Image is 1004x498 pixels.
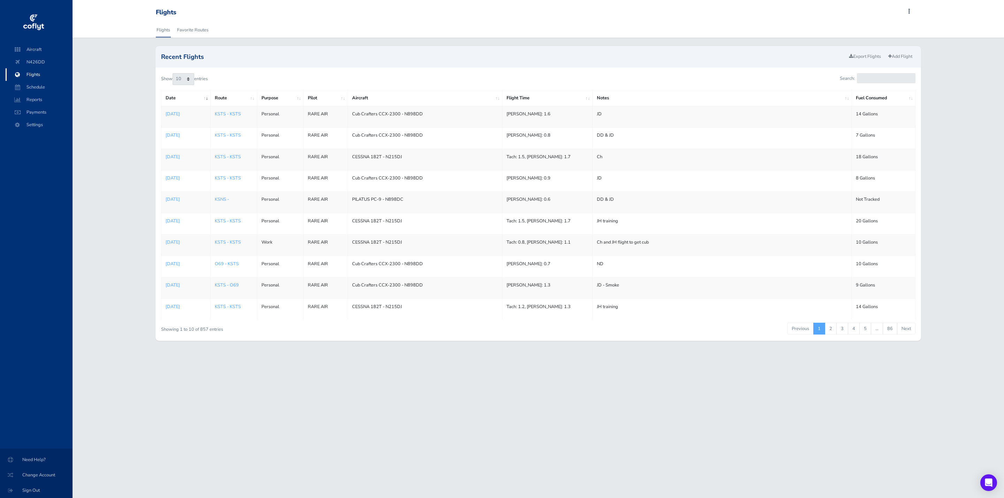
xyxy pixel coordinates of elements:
[502,213,593,234] td: Tach: 1.5, [PERSON_NAME]: 1.7
[825,323,837,335] a: 2
[161,73,208,85] label: Show entries
[348,149,502,170] td: CESSNA 182T - N215DJ
[166,110,206,117] a: [DATE]
[13,56,66,68] span: N426DD
[592,256,852,277] td: ND
[857,73,915,83] input: Search:
[166,217,206,224] a: [DATE]
[211,90,257,106] th: Route: activate to sort column ascending
[166,132,206,139] a: [DATE]
[848,323,860,335] a: 4
[13,43,66,56] span: Aircraft
[257,277,304,299] td: Personal
[304,256,348,277] td: RARE AIR
[502,277,593,299] td: [PERSON_NAME]: 1.3
[502,90,593,106] th: Flight Time: activate to sort column ascending
[173,73,194,85] select: Showentries
[215,175,241,181] a: KSTS - KSTS
[502,235,593,256] td: Tach: 0.8, [PERSON_NAME]: 1.1
[846,52,884,62] a: Export Flights
[166,303,206,310] a: [DATE]
[852,256,915,277] td: 10 Gallons
[13,81,66,93] span: Schedule
[304,106,348,127] td: RARE AIR
[13,118,66,131] span: Settings
[592,192,852,213] td: DD & JD
[215,239,241,245] a: KSTS - KSTS
[257,90,304,106] th: Purpose: activate to sort column ascending
[257,128,304,149] td: Personal
[13,106,66,118] span: Payments
[22,12,45,33] img: coflyt logo
[215,282,239,288] a: KSTS - O69
[166,153,206,160] a: [DATE]
[13,68,66,81] span: Flights
[215,154,241,160] a: KSTS - KSTS
[348,256,502,277] td: Cub Crafters CCX-2300 - N898DD
[885,52,915,62] a: Add Flight
[592,170,852,192] td: JD
[502,149,593,170] td: Tach: 1.5, [PERSON_NAME]: 1.7
[8,484,64,497] span: Sign Out
[215,218,241,224] a: KSTS - KSTS
[852,170,915,192] td: 8 Gallons
[257,213,304,234] td: Personal
[348,90,502,106] th: Aircraft: activate to sort column ascending
[592,106,852,127] td: JD
[166,196,206,203] a: [DATE]
[852,106,915,127] td: 14 Gallons
[304,170,348,192] td: RARE AIR
[156,22,171,38] a: Flights
[852,90,915,106] th: Fuel Consumed: activate to sort column ascending
[348,235,502,256] td: CESSNA 182T - N215DJ
[304,235,348,256] td: RARE AIR
[592,128,852,149] td: DD & JD
[215,132,241,138] a: KSTS - KSTS
[161,322,470,333] div: Showing 1 to 10 of 857 entries
[852,149,915,170] td: 18 Gallons
[257,170,304,192] td: Personal
[304,299,348,320] td: RARE AIR
[166,175,206,182] a: [DATE]
[852,235,915,256] td: 10 Gallons
[348,299,502,320] td: CESSNA 182T - N215DJ
[156,9,176,16] div: Flights
[13,93,66,106] span: Reports
[166,239,206,246] a: [DATE]
[348,277,502,299] td: Cub Crafters CCX-2300 - N898DD
[304,90,348,106] th: Pilot: activate to sort column ascending
[8,453,64,466] span: Need Help?
[592,235,852,256] td: Ch and JH flight to get cub
[592,299,852,320] td: JH training
[161,90,211,106] th: Date: activate to sort column ascending
[348,106,502,127] td: Cub Crafters CCX-2300 - N898DD
[304,149,348,170] td: RARE AIR
[859,323,871,335] a: 5
[257,192,304,213] td: Personal
[592,149,852,170] td: Ch
[592,213,852,234] td: JH training
[836,323,848,335] a: 3
[897,323,915,335] a: Next
[257,256,304,277] td: Personal
[348,192,502,213] td: PILATUS PC-9 - N898DC
[980,474,997,491] div: Open Intercom Messenger
[502,106,593,127] td: [PERSON_NAME]: 1.6
[257,106,304,127] td: Personal
[166,282,206,289] a: [DATE]
[304,277,348,299] td: RARE AIR
[215,196,229,202] a: KSNS -
[8,469,64,481] span: Change Account
[304,128,348,149] td: RARE AIR
[215,111,241,117] a: KSTS - KSTS
[502,256,593,277] td: [PERSON_NAME]: 0.7
[592,90,852,106] th: Notes: activate to sort column ascending
[592,277,852,299] td: JD - Smoke
[161,54,846,60] h2: Recent Flights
